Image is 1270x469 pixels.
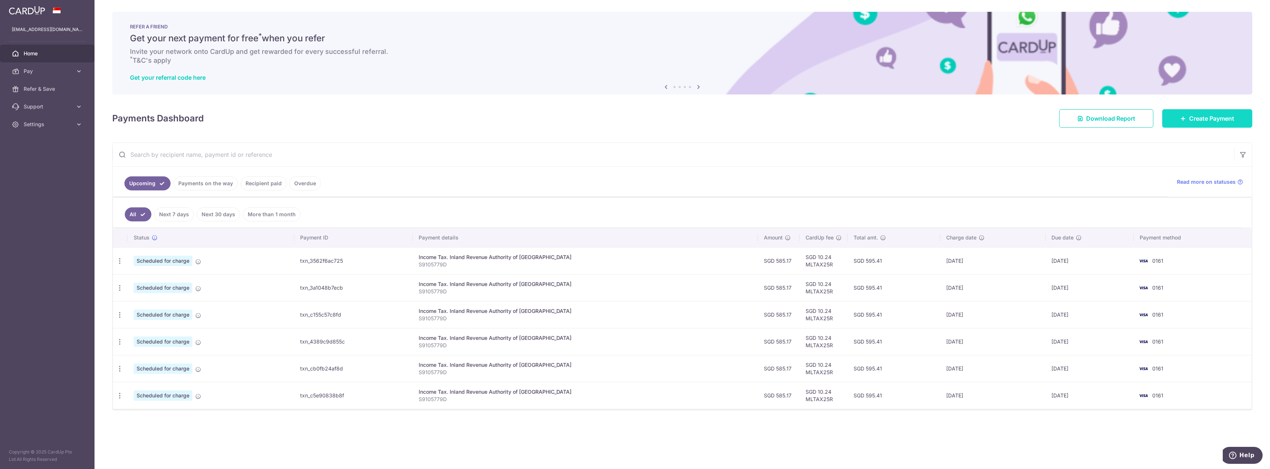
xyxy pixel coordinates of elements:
td: txn_c5e90838b8f [294,382,413,409]
span: Support [24,103,72,110]
a: Download Report [1059,109,1153,128]
div: Income Tax. Inland Revenue Authority of [GEOGRAPHIC_DATA] [419,361,752,369]
span: 0161 [1152,392,1163,399]
img: RAF banner [112,12,1252,94]
td: [DATE] [940,382,1046,409]
input: Search by recipient name, payment id or reference [113,143,1234,166]
img: Bank Card [1136,364,1151,373]
span: 0161 [1152,258,1163,264]
td: SGD 585.17 [758,382,800,409]
p: S9105779D [419,369,752,376]
span: 0161 [1152,338,1163,345]
td: SGD 10.24 MLTAX25R [800,247,848,274]
p: REFER A FRIEND [130,24,1235,30]
a: Payments on the way [174,176,238,190]
span: Download Report [1086,114,1135,123]
span: CardUp fee [806,234,834,241]
img: Bank Card [1136,337,1151,346]
td: SGD 595.41 [848,328,941,355]
a: Next 30 days [197,207,240,221]
td: [DATE] [1046,382,1134,409]
td: txn_4389c9d855c [294,328,413,355]
img: Bank Card [1136,310,1151,319]
td: [DATE] [1046,247,1134,274]
td: SGD 595.41 [848,247,941,274]
td: SGD 585.17 [758,274,800,301]
span: Due date [1051,234,1074,241]
span: Settings [24,121,72,128]
img: Bank Card [1136,283,1151,292]
td: [DATE] [940,301,1046,328]
a: Get your referral code here [130,74,206,81]
span: Pay [24,68,72,75]
td: SGD 585.17 [758,355,800,382]
h6: Invite your network onto CardUp and get rewarded for every successful referral. T&C's apply [130,47,1235,65]
img: CardUp [9,6,45,15]
p: S9105779D [419,288,752,295]
span: 0161 [1152,311,1163,318]
span: Charge date [946,234,976,241]
img: Bank Card [1136,256,1151,265]
td: SGD 595.41 [848,274,941,301]
span: Create Payment [1189,114,1234,123]
td: txn_c155c57c8fd [294,301,413,328]
td: SGD 10.24 MLTAX25R [800,355,848,382]
span: Scheduled for charge [134,283,192,293]
a: Next 7 days [154,207,194,221]
p: [EMAIL_ADDRESS][DOMAIN_NAME] [12,26,83,33]
td: txn_3a1048b7ecb [294,274,413,301]
div: Income Tax. Inland Revenue Authority of [GEOGRAPHIC_DATA] [419,254,752,261]
iframe: Opens a widget where you can find more information [1223,447,1263,465]
th: Payment method [1134,228,1252,247]
td: [DATE] [1046,301,1134,328]
td: [DATE] [940,247,1046,274]
td: [DATE] [1046,328,1134,355]
span: Status [134,234,150,241]
a: More than 1 month [243,207,301,221]
a: Read more on statuses [1177,178,1243,186]
a: Create Payment [1162,109,1252,128]
th: Payment ID [294,228,413,247]
p: S9105779D [419,396,752,403]
td: SGD 10.24 MLTAX25R [800,301,848,328]
div: Income Tax. Inland Revenue Authority of [GEOGRAPHIC_DATA] [419,388,752,396]
p: S9105779D [419,342,752,349]
td: SGD 585.17 [758,247,800,274]
h4: Payments Dashboard [112,112,204,125]
td: SGD 595.41 [848,301,941,328]
td: [DATE] [940,328,1046,355]
h5: Get your next payment for free when you refer [130,32,1235,44]
td: SGD 585.17 [758,328,800,355]
td: SGD 585.17 [758,301,800,328]
span: Scheduled for charge [134,390,192,401]
th: Payment details [413,228,758,247]
td: SGD 10.24 MLTAX25R [800,328,848,355]
span: Scheduled for charge [134,310,192,320]
img: Bank Card [1136,391,1151,400]
td: [DATE] [1046,355,1134,382]
span: 0161 [1152,284,1163,291]
span: Scheduled for charge [134,363,192,374]
span: Amount [764,234,783,241]
td: txn_3562f6ac725 [294,247,413,274]
div: Income Tax. Inland Revenue Authority of [GEOGRAPHIC_DATA] [419,307,752,315]
a: Overdue [289,176,321,190]
div: Income Tax. Inland Revenue Authority of [GEOGRAPHIC_DATA] [419,280,752,288]
a: All [125,207,151,221]
a: Recipient paid [241,176,286,190]
span: 0161 [1152,365,1163,372]
span: Read more on statuses [1177,178,1236,186]
span: Home [24,50,72,57]
td: SGD 10.24 MLTAX25R [800,382,848,409]
td: SGD 595.41 [848,382,941,409]
td: [DATE] [940,355,1046,382]
p: S9105779D [419,315,752,322]
span: Scheduled for charge [134,256,192,266]
span: Total amt. [854,234,878,241]
td: SGD 595.41 [848,355,941,382]
td: SGD 10.24 MLTAX25R [800,274,848,301]
div: Income Tax. Inland Revenue Authority of [GEOGRAPHIC_DATA] [419,334,752,342]
a: Upcoming [124,176,171,190]
td: txn_cb0fb24af8d [294,355,413,382]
